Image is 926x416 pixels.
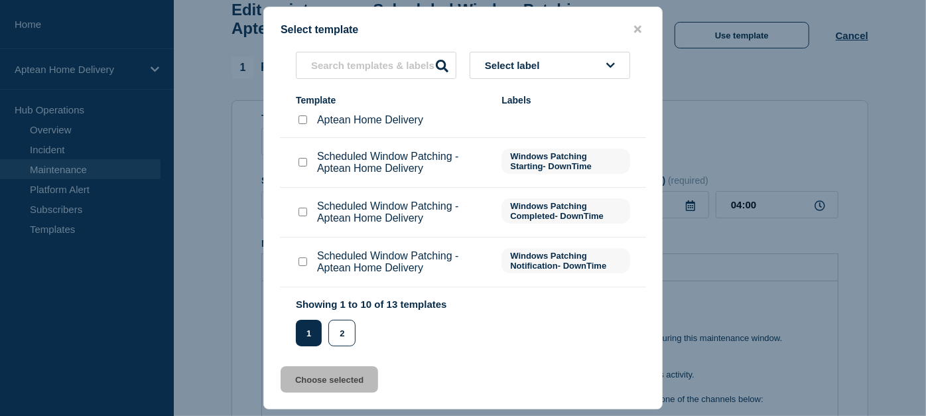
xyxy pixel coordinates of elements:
[501,149,630,174] span: Windows Patching Starting- DownTime
[296,299,447,310] p: Showing 1 to 10 of 13 templates
[296,52,456,79] input: Search templates & labels
[264,23,662,36] div: Select template
[317,250,488,274] p: Scheduled Window Patching - Aptean Home Delivery
[501,95,630,105] div: Labels
[296,320,322,346] button: 1
[328,320,356,346] button: 2
[501,198,630,224] span: Windows Patching Completed- DownTime
[501,248,630,273] span: Windows Patching Notification- DownTime
[317,151,488,174] p: Scheduled Window Patching - Aptean Home Delivery
[281,366,378,393] button: Choose selected
[317,114,423,126] p: Aptean Home Delivery
[630,23,645,36] button: close button
[485,60,545,71] span: Select label
[298,158,307,167] input: Scheduled Window Patching - Aptean Home Delivery checkbox
[296,95,488,105] div: Template
[298,115,307,124] input: Aptean Home Delivery checkbox
[298,208,307,216] input: Scheduled Window Patching - Aptean Home Delivery checkbox
[317,200,488,224] p: Scheduled Window Patching - Aptean Home Delivery
[470,52,630,79] button: Select label
[298,257,307,266] input: Scheduled Window Patching - Aptean Home Delivery checkbox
